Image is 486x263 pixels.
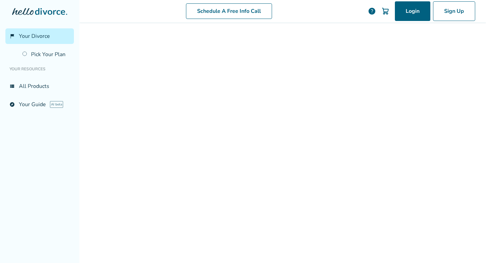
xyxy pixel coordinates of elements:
a: view_listAll Products [5,78,74,94]
span: flag_2 [9,33,15,39]
a: help [368,7,376,15]
img: Cart [381,7,389,15]
a: flag_2Your Divorce [5,28,74,44]
span: view_list [9,83,15,89]
span: AI beta [50,101,63,108]
a: Pick Your Plan [18,47,74,62]
a: exploreYour GuideAI beta [5,97,74,112]
li: Your Resources [5,62,74,76]
a: Schedule A Free Info Call [186,3,272,19]
span: Your Divorce [19,32,50,40]
a: Login [395,1,430,21]
a: Sign Up [433,1,475,21]
span: explore [9,102,15,107]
